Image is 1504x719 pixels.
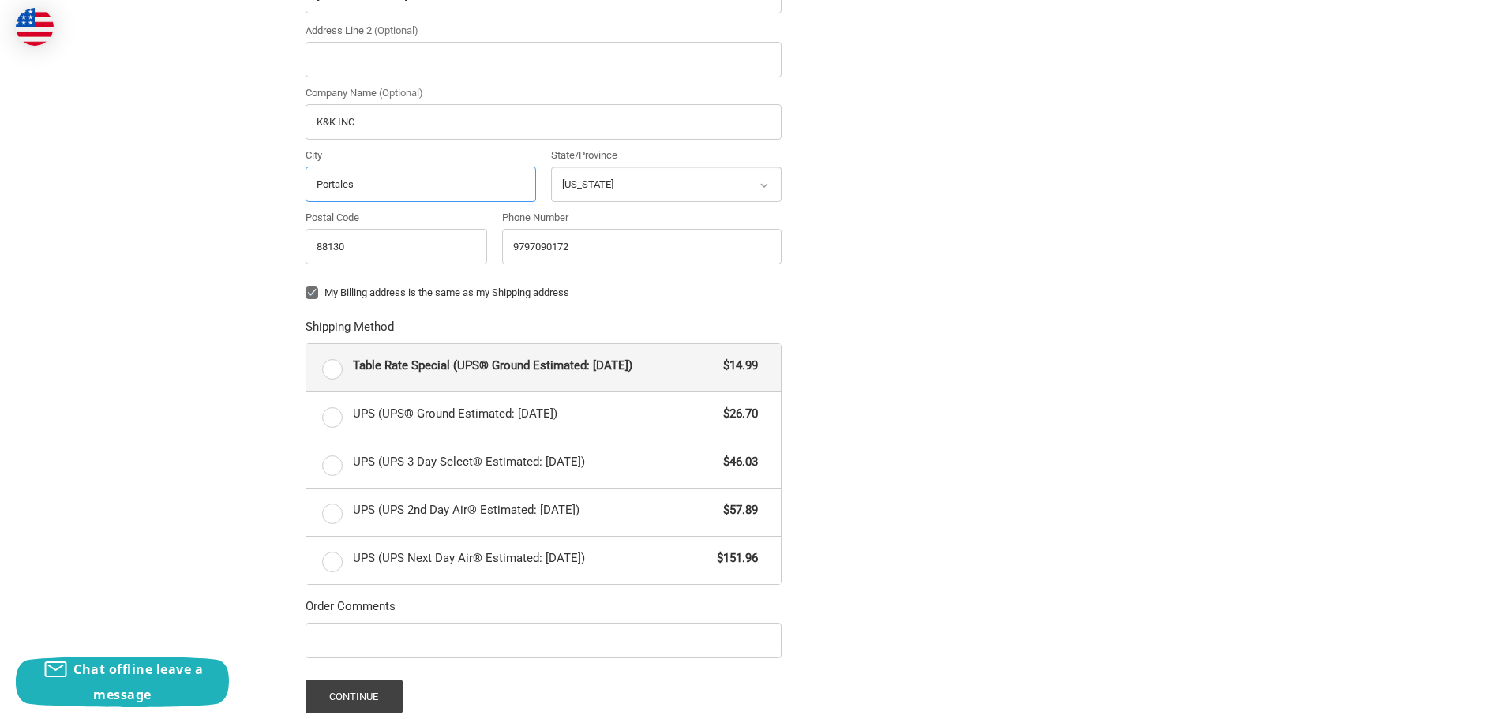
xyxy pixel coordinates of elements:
span: UPS (UPS 3 Day Select® Estimated: [DATE]) [353,453,716,471]
span: $57.89 [715,501,758,519]
small: (Optional) [374,24,418,36]
button: Chat offline leave a message [16,657,229,707]
label: Postal Code [306,210,487,226]
label: Address Line 2 [306,23,782,39]
label: State/Province [551,148,782,163]
legend: Order Comments [306,597,396,623]
label: City [306,148,536,163]
span: $26.70 [715,405,758,423]
label: My Billing address is the same as my Shipping address [306,286,782,299]
span: $46.03 [715,453,758,471]
img: duty and tax information for United States [16,8,54,46]
legend: Shipping Method [306,318,394,343]
iframe: Google Customer Reviews [1374,676,1504,719]
span: UPS (UPS Next Day Air® Estimated: [DATE]) [353,549,710,567]
span: Table Rate Special (UPS® Ground Estimated: [DATE]) [353,357,716,375]
small: (Optional) [379,87,423,99]
span: $151.96 [709,549,758,567]
span: $14.99 [715,357,758,375]
button: Continue [306,680,403,713]
span: Chat offline leave a message [73,661,203,703]
span: UPS (UPS® Ground Estimated: [DATE]) [353,405,716,423]
label: Company Name [306,85,782,101]
span: UPS (UPS 2nd Day Air® Estimated: [DATE]) [353,501,716,519]
label: Phone Number [502,210,782,226]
